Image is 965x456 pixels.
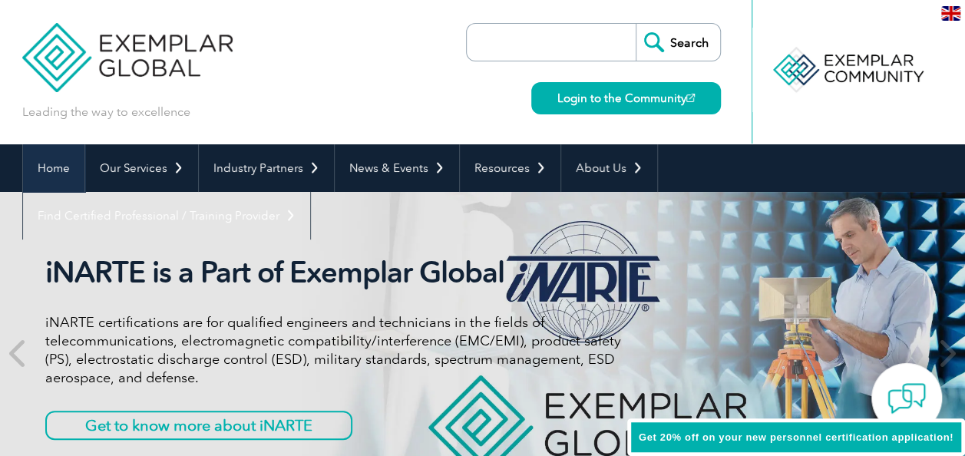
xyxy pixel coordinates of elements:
p: iNARTE certifications are for qualified engineers and technicians in the fields of telecommunicat... [45,313,621,387]
a: Get to know more about iNARTE [45,411,352,440]
h2: iNARTE is a Part of Exemplar Global [45,255,621,290]
img: en [941,6,960,21]
a: Find Certified Professional / Training Provider [23,192,310,240]
p: Leading the way to excellence [22,104,190,121]
a: Home [23,144,84,192]
a: Our Services [85,144,198,192]
a: About Us [561,144,657,192]
a: Login to the Community [531,82,721,114]
img: open_square.png [686,94,695,102]
a: Resources [460,144,560,192]
a: News & Events [335,144,459,192]
input: Search [636,24,720,61]
span: Get 20% off on your new personnel certification application! [639,431,953,443]
img: contact-chat.png [887,379,926,418]
a: Industry Partners [199,144,334,192]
